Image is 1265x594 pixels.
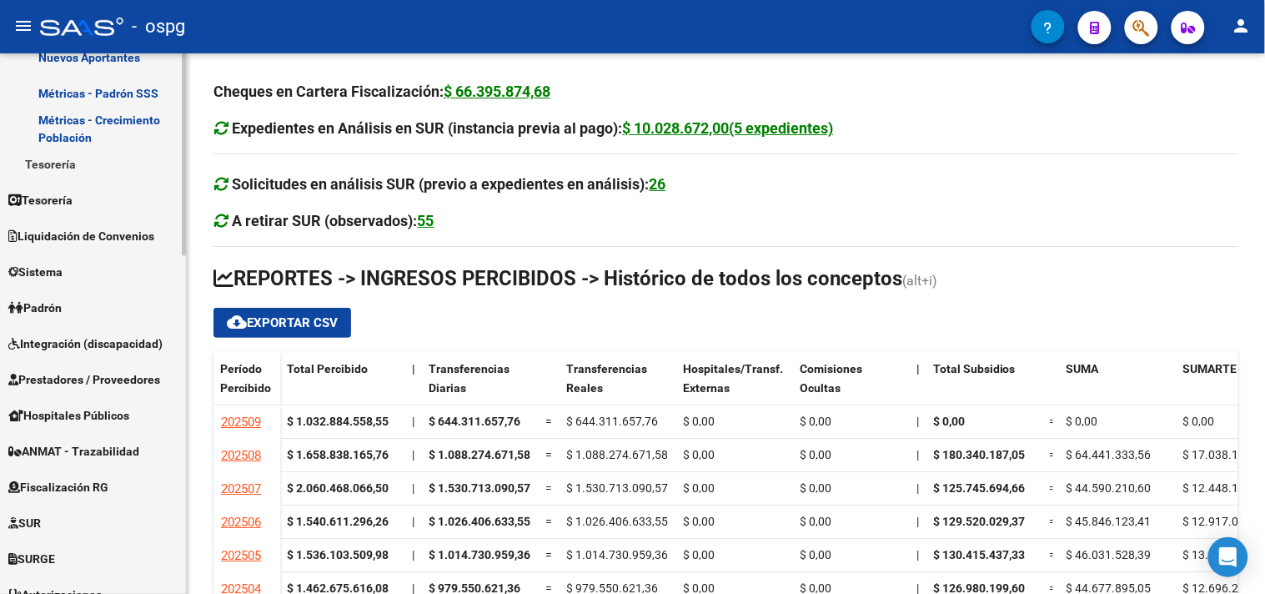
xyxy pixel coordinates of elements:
[676,351,793,421] datatable-header-cell: Hospitales/Transf. Externas
[233,175,666,193] strong: Solicitudes en análisis SUR (previo a expedientes en análisis):
[444,80,550,103] div: $ 66.395.874,68
[545,448,552,461] span: =
[8,371,160,390] span: Prestadores / Proveedores
[429,515,530,528] span: $ 1.026.406.633,55
[1183,415,1215,428] span: $ 0,00
[933,448,1025,461] span: $ 180.340.187,05
[1067,515,1152,528] span: $ 45.846.123,41
[233,212,434,229] strong: A retirar SUR (observados):
[910,351,926,421] datatable-header-cell: |
[650,173,666,196] div: 26
[926,351,1043,421] datatable-header-cell: Total Subsidios
[683,548,715,561] span: $ 0,00
[933,415,965,428] span: $ 0,00
[1183,362,1237,375] span: SUMARTE
[8,192,73,210] span: Tesorería
[800,515,831,528] span: $ 0,00
[800,362,862,395] span: Comisiones Ocultas
[916,362,920,375] span: |
[221,415,261,430] span: 202509
[1067,481,1152,495] span: $ 44.590.210,60
[8,335,163,354] span: Integración (discapacidad)
[545,515,552,528] span: =
[916,448,919,461] span: |
[800,448,831,461] span: $ 0,00
[1060,351,1177,421] datatable-header-cell: SUMA
[560,351,676,421] datatable-header-cell: Transferencias Reales
[566,548,668,561] span: $ 1.014.730.959,36
[1050,548,1057,561] span: =
[1232,16,1252,36] mat-icon: person
[8,300,62,318] span: Padrón
[1050,415,1057,428] span: =
[933,481,1025,495] span: $ 125.745.694,66
[683,415,715,428] span: $ 0,00
[933,515,1025,528] span: $ 129.520.029,37
[8,228,154,246] span: Liquidación de Convenios
[8,407,129,425] span: Hospitales Públicos
[566,481,668,495] span: $ 1.530.713.090,57
[412,362,415,375] span: |
[8,515,41,533] span: SUR
[1050,515,1057,528] span: =
[221,515,261,530] span: 202506
[418,209,434,233] div: 55
[800,481,831,495] span: $ 0,00
[213,267,902,290] span: REPORTES -> INGRESOS PERCIBIDOS -> Histórico de todos los conceptos
[422,351,539,421] datatable-header-cell: Transferencias Diarias
[1050,481,1057,495] span: =
[683,481,715,495] span: $ 0,00
[412,448,414,461] span: |
[213,351,280,421] datatable-header-cell: Período Percibido
[287,415,389,428] strong: $ 1.032.884.558,55
[566,415,658,428] span: $ 644.311.657,76
[545,481,552,495] span: =
[683,515,715,528] span: $ 0,00
[1067,548,1152,561] span: $ 46.031.528,39
[13,16,33,36] mat-icon: menu
[683,448,715,461] span: $ 0,00
[221,548,261,563] span: 202505
[412,415,414,428] span: |
[412,481,414,495] span: |
[683,362,783,395] span: Hospitales/Transf. Externas
[623,117,834,140] div: $ 10.028.672,00(5 expedientes)
[429,481,530,495] span: $ 1.530.713.090,57
[916,548,919,561] span: |
[287,448,389,461] strong: $ 1.658.838.165,76
[1067,448,1152,461] span: $ 64.441.333,56
[287,515,389,528] strong: $ 1.540.611.296,26
[933,362,1016,375] span: Total Subsidios
[429,548,530,561] span: $ 1.014.730.959,36
[800,548,831,561] span: $ 0,00
[1050,448,1057,461] span: =
[412,548,414,561] span: |
[287,481,389,495] strong: $ 2.060.468.066,50
[8,264,63,282] span: Sistema
[429,448,530,461] span: $ 1.088.274.671,58
[933,548,1025,561] span: $ 130.415.437,33
[800,415,831,428] span: $ 0,00
[412,515,414,528] span: |
[213,308,351,338] button: Exportar CSV
[902,273,937,289] span: (alt+i)
[545,415,552,428] span: =
[1067,415,1098,428] span: $ 0,00
[221,481,261,496] span: 202507
[233,119,834,137] strong: Expedientes en Análisis en SUR (instancia previa al pago):
[916,515,919,528] span: |
[1208,537,1248,577] div: Open Intercom Messenger
[793,351,910,421] datatable-header-cell: Comisiones Ocultas
[227,315,338,330] span: Exportar CSV
[566,515,668,528] span: $ 1.026.406.633,55
[8,551,55,569] span: SURGE
[132,8,185,45] span: - ospg
[566,448,668,461] span: $ 1.088.274.671,58
[916,415,919,428] span: |
[1067,362,1099,375] span: SUMA
[405,351,422,421] datatable-header-cell: |
[213,83,550,100] strong: Cheques en Cartera Fiscalización:
[8,479,108,497] span: Fiscalización RG
[287,362,368,375] span: Total Percibido
[221,448,261,463] span: 202508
